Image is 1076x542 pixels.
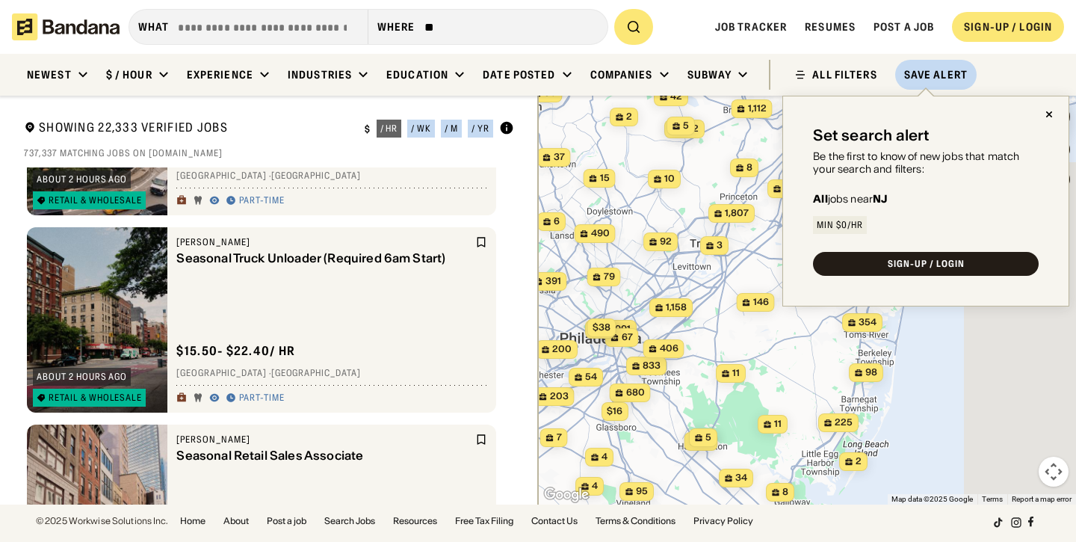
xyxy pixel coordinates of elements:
span: 67 [622,331,633,344]
div: Subway [687,68,732,81]
span: 4 [602,451,607,464]
div: Part-time [239,392,285,404]
a: Contact Us [531,517,578,526]
span: 34 [735,472,747,484]
span: 42 [670,90,682,103]
div: / yr [471,124,489,133]
span: 833 [643,360,661,372]
span: 146 [753,296,769,309]
span: 2 [626,111,632,123]
a: Post a job [874,20,934,34]
span: 8 [782,486,788,499]
span: 11 [732,367,740,380]
span: 354 [859,316,876,329]
a: Home [180,517,205,526]
span: 1,158 [666,301,687,314]
img: Bandana logotype [12,13,120,40]
span: 2 [856,455,862,468]
div: Newest [27,68,72,81]
a: Open this area in Google Maps (opens a new window) [542,485,591,505]
button: Map camera controls [1039,457,1069,487]
span: 8 [746,161,752,174]
a: Report a map error [1012,495,1072,503]
div: grid [24,167,514,505]
a: Resources [393,517,437,526]
div: Retail & Wholesale [49,196,142,205]
span: 95 [636,485,648,498]
div: Retail & Wholesale [49,393,142,402]
div: / hr [380,124,398,133]
span: 5 [683,120,689,132]
span: 37 [554,151,565,164]
div: Part-time [239,195,285,207]
span: 79 [604,271,615,283]
div: Industries [288,68,352,81]
div: 737,337 matching jobs on [DOMAIN_NAME] [24,147,514,159]
a: Terms & Conditions [596,517,675,526]
div: about 2 hours ago [37,372,127,381]
div: Showing 22,333 Verified Jobs [24,120,353,138]
div: Companies [590,68,653,81]
span: 10 [664,173,675,185]
div: Seasonal Retail Sales Associate [176,449,472,463]
img: Google [542,485,591,505]
div: SIGN-UP / LOGIN [964,20,1052,34]
a: Terms (opens in new tab) [982,495,1003,503]
span: 1,112 [748,102,767,115]
span: 78 [701,435,712,448]
span: 3 [717,239,723,252]
div: Date Posted [483,68,555,81]
div: what [138,20,169,34]
span: 92 [660,235,672,248]
span: 54 [585,371,597,384]
span: $38 [593,321,610,333]
a: Resumes [805,20,856,34]
div: [GEOGRAPHIC_DATA] · [GEOGRAPHIC_DATA] [176,368,487,380]
span: Map data ©2025 Google [891,495,973,503]
span: 203 [550,390,569,403]
div: jobs near [813,194,888,204]
span: $16 [607,405,622,416]
span: 7 [557,431,562,444]
span: 30 [544,87,557,99]
a: Privacy Policy [693,517,753,526]
div: Seasonal Truck Unloader (Required 6am Start) [176,251,472,265]
div: SIGN-UP / LOGIN [888,259,964,268]
div: $ [365,123,371,135]
span: 3,991 [607,323,631,336]
div: Education [386,68,448,81]
a: Post a job [267,517,306,526]
div: / m [445,124,458,133]
a: Job Tracker [715,20,787,34]
span: 98 [865,366,877,379]
div: $ 15.50 - $22.40 / hr [176,343,295,359]
div: Min $0/hr [817,221,863,230]
span: 11 [774,418,782,431]
span: 225 [835,416,853,429]
span: 490 [591,227,610,240]
span: 406 [660,342,678,355]
span: 391 [545,275,561,288]
div: Be the first to know of new jobs that match your search and filters: [813,150,1039,176]
a: About [223,517,249,526]
div: Save Alert [904,68,968,81]
a: Search Jobs [324,517,375,526]
span: 4 [592,480,598,493]
div: Set search alert [813,126,930,144]
span: 1,807 [725,207,749,220]
div: [GEOGRAPHIC_DATA] · [GEOGRAPHIC_DATA] [176,170,487,182]
div: / wk [411,124,431,133]
div: [PERSON_NAME] [176,236,472,248]
span: 6 [554,215,560,228]
span: 200 [552,343,572,356]
div: ALL FILTERS [812,70,876,80]
div: about 2 hours ago [37,175,127,184]
span: 15 [600,172,610,185]
span: 680 [626,387,645,399]
div: Where [377,20,415,34]
b: All [813,192,827,206]
div: Experience [187,68,253,81]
